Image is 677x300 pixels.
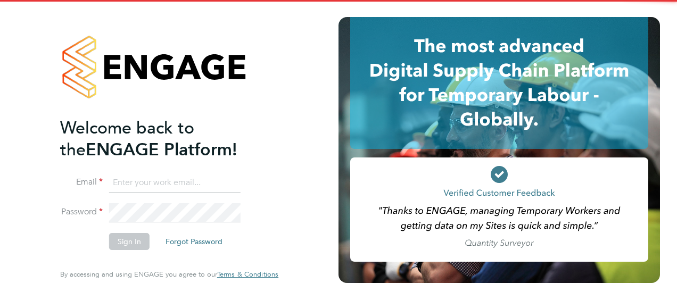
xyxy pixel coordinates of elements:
h2: ENGAGE Platform! [60,117,268,161]
button: Forgot Password [157,233,231,250]
input: Enter your work email... [109,173,241,193]
label: Email [60,177,103,188]
a: Terms & Conditions [217,270,278,279]
span: Welcome back to the [60,118,194,160]
button: Sign In [109,233,150,250]
span: By accessing and using ENGAGE you agree to our [60,270,278,279]
label: Password [60,206,103,218]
